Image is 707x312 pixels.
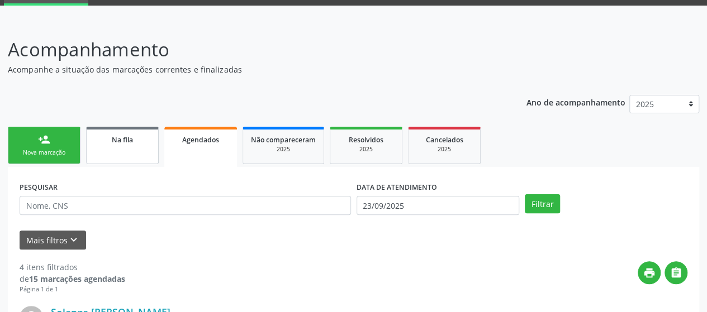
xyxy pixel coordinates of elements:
div: Página 1 de 1 [20,285,125,294]
div: 4 itens filtrados [20,261,125,273]
i:  [670,267,682,279]
button: print [638,261,661,284]
strong: 15 marcações agendadas [29,273,125,284]
div: Nova marcação [16,148,72,157]
input: Nome, CNS [20,196,351,215]
span: Agendados [182,135,219,145]
p: Acompanhe a situação das marcações correntes e finalizadas [8,64,492,75]
p: Acompanhamento [8,36,492,64]
span: Na fila [112,135,133,145]
label: PESQUISAR [20,179,58,196]
div: 2025 [338,145,394,153]
button:  [665,261,687,284]
i: print [643,267,656,279]
div: de [20,273,125,285]
button: Filtrar [525,194,560,213]
span: Cancelados [426,135,463,145]
i: keyboard_arrow_down [68,234,80,246]
input: Selecione um intervalo [357,196,519,215]
div: 2025 [251,145,316,153]
button: Mais filtroskeyboard_arrow_down [20,231,86,250]
div: person_add [38,133,50,146]
p: Ano de acompanhamento [526,95,625,109]
div: 2025 [416,145,472,153]
label: DATA DE ATENDIMENTO [357,179,437,196]
span: Resolvidos [349,135,383,145]
span: Não compareceram [251,135,316,145]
